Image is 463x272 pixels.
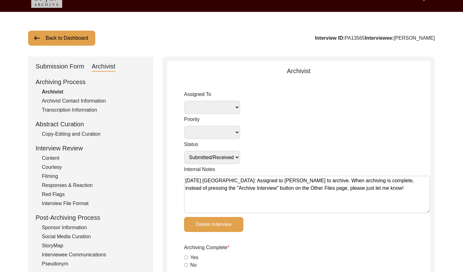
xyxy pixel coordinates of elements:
[42,173,146,180] div: Filming
[92,62,116,72] div: Archivist
[42,97,146,105] div: Archivist Contact Information
[42,260,146,268] div: Pseudonym
[365,35,394,41] b: Interviewee:
[36,144,146,153] div: Interview Review
[184,217,243,232] button: Delete Interview
[42,242,146,249] div: StoryMap
[42,233,146,240] div: Social Media Curation
[33,34,41,42] img: arrow-left.png
[42,88,146,96] div: Archivist
[184,91,240,98] label: Assigned To
[184,141,240,148] label: Status
[42,191,146,198] div: Red Flags
[42,251,146,259] div: Interviewee Communications
[42,130,146,138] div: Copy-Editing and Curation
[315,34,435,42] div: PA13565 [PERSON_NAME]
[42,200,146,207] div: Interview File Format
[315,35,345,41] b: Interview ID:
[42,182,146,189] div: Responses & Reaction
[184,244,229,251] label: Archiving Complete
[190,254,198,261] label: Yes
[36,213,146,222] div: Post-Archiving Process
[184,166,215,173] label: Internal Notes
[36,77,146,87] div: Archiving Process
[42,154,146,162] div: Content
[42,164,146,171] div: Courtesy
[36,62,84,72] div: Submission Form
[167,66,430,76] div: Archivist
[184,116,240,123] label: Priority
[28,31,95,46] button: Back to Dashboard
[42,106,146,114] div: Transcription Information
[190,261,197,269] label: No
[36,119,146,129] div: Abstract Curation
[42,224,146,231] div: Sponsor Information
